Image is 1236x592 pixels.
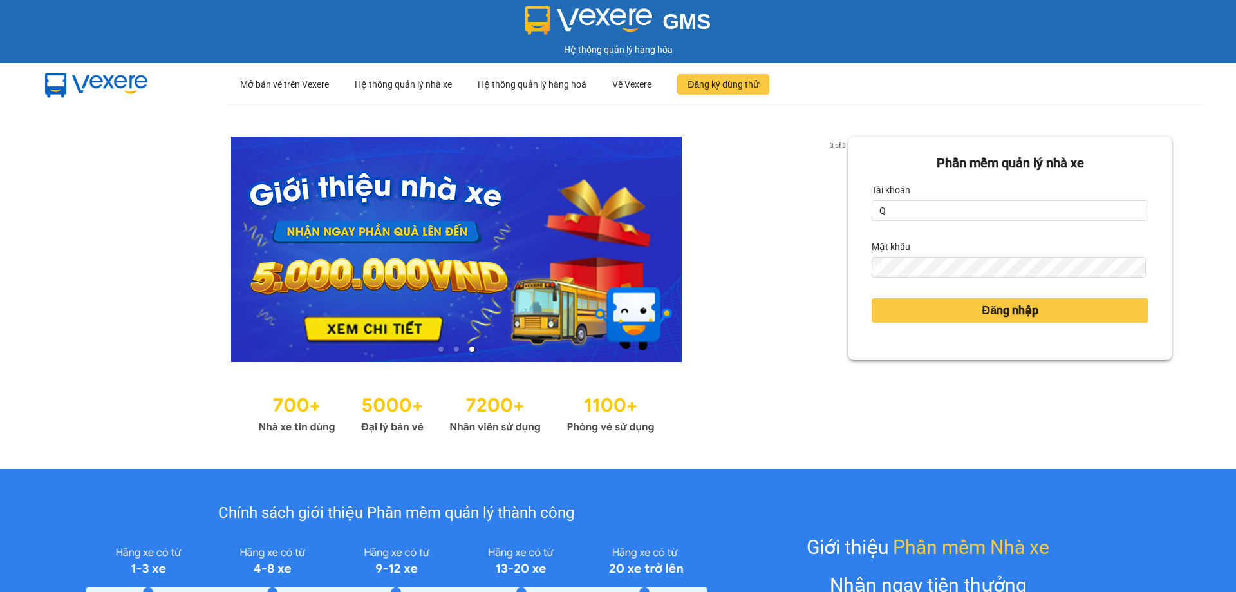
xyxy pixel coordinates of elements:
[64,137,82,362] button: previous slide / item
[355,64,452,105] div: Hệ thống quản lý nhà xe
[525,19,711,30] a: GMS
[872,257,1145,278] input: Mật khẩu
[525,6,653,35] img: logo 2
[469,347,474,352] li: slide item 3
[677,74,769,95] button: Đăng ký dùng thử
[688,77,759,91] span: Đăng ký dùng thử
[893,532,1049,562] span: Phần mềm Nhà xe
[826,137,848,153] p: 3 of 3
[32,63,161,106] img: mbUUG5Q.png
[662,10,711,33] span: GMS
[454,347,459,352] li: slide item 2
[872,153,1148,173] div: Phần mềm quản lý nhà xe
[807,532,1049,562] div: Giới thiệu
[830,137,848,362] button: next slide / item
[872,200,1148,221] input: Tài khoản
[872,236,910,257] label: Mật khẩu
[982,301,1038,320] span: Đăng nhập
[872,298,1148,323] button: Đăng nhập
[478,64,586,105] div: Hệ thống quản lý hàng hoá
[612,64,651,105] div: Về Vexere
[438,347,444,352] li: slide item 1
[240,64,329,105] div: Mở bán vé trên Vexere
[872,180,910,200] label: Tài khoản
[258,388,655,437] img: Statistics.png
[86,501,706,526] div: Chính sách giới thiệu Phần mềm quản lý thành công
[3,43,1233,57] div: Hệ thống quản lý hàng hóa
